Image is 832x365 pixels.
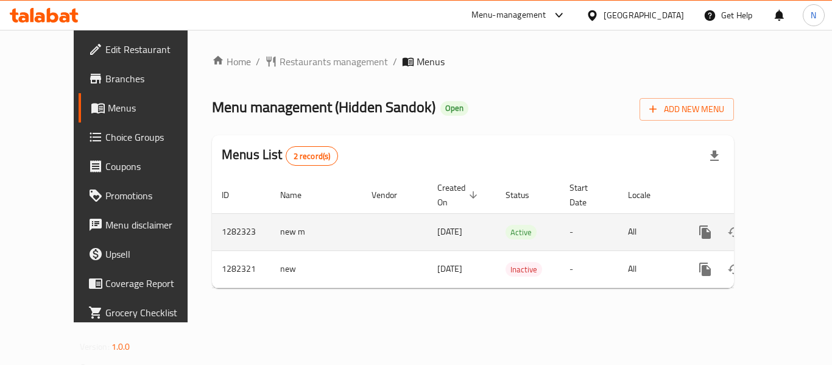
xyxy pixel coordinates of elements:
button: more [691,218,720,247]
div: Export file [700,141,729,171]
span: 2 record(s) [286,151,338,162]
nav: breadcrumb [212,54,734,69]
span: Promotions [105,188,203,203]
a: Coupons [79,152,213,181]
a: Choice Groups [79,122,213,152]
span: Restaurants management [280,54,388,69]
td: - [560,213,618,250]
a: Branches [79,64,213,93]
td: 1282321 [212,250,270,288]
table: enhanced table [212,177,817,288]
span: Branches [105,71,203,86]
span: Name [280,188,317,202]
span: Menus [417,54,445,69]
span: Inactive [506,263,542,277]
th: Actions [681,177,817,214]
span: Menu disclaimer [105,218,203,232]
span: Menus [108,101,203,115]
span: Locale [628,188,666,202]
td: 1282323 [212,213,270,250]
li: / [256,54,260,69]
span: Start Date [569,180,604,210]
span: Edit Restaurant [105,42,203,57]
a: Restaurants management [265,54,388,69]
a: Edit Restaurant [79,35,213,64]
h2: Menus List [222,146,338,166]
div: Total records count [286,146,339,166]
span: Add New Menu [649,102,724,117]
div: Open [440,101,468,116]
button: more [691,255,720,284]
span: Active [506,225,537,239]
span: N [811,9,816,22]
span: Choice Groups [105,130,203,144]
button: Add New Menu [640,98,734,121]
a: Grocery Checklist [79,298,213,327]
span: Version: [80,339,110,355]
span: Open [440,103,468,113]
div: [GEOGRAPHIC_DATA] [604,9,684,22]
span: Created On [437,180,481,210]
td: All [618,250,681,288]
li: / [393,54,397,69]
a: Coverage Report [79,269,213,298]
a: Promotions [79,181,213,210]
span: Vendor [372,188,413,202]
span: Menu management ( Hidden Sandok ) [212,93,435,121]
a: Home [212,54,251,69]
span: Grocery Checklist [105,305,203,320]
span: 1.0.0 [111,339,130,355]
td: - [560,250,618,288]
a: Upsell [79,239,213,269]
button: Change Status [720,255,749,284]
td: All [618,213,681,250]
div: Menu-management [471,8,546,23]
td: new [270,250,362,288]
a: Menus [79,93,213,122]
a: Menu disclaimer [79,210,213,239]
span: Upsell [105,247,203,261]
span: ID [222,188,245,202]
span: [DATE] [437,261,462,277]
span: Status [506,188,545,202]
td: new m [270,213,362,250]
span: Coupons [105,159,203,174]
button: Change Status [720,218,749,247]
span: [DATE] [437,224,462,239]
span: Coverage Report [105,276,203,291]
